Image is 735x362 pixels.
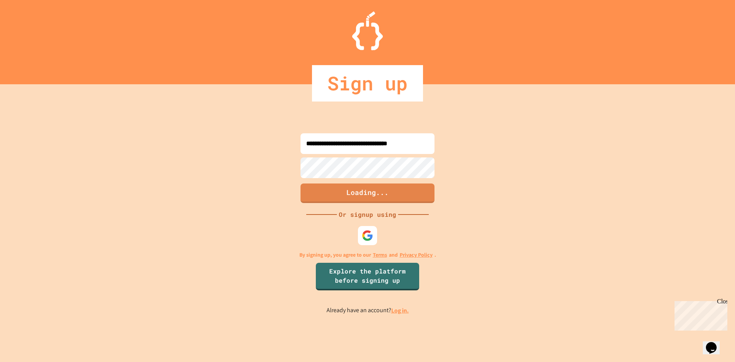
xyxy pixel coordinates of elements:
p: Already have an account? [327,306,409,315]
a: Privacy Policy [400,251,433,259]
iframe: chat widget [671,298,727,331]
a: Explore the platform before signing up [316,263,419,290]
img: Logo.svg [352,11,383,50]
div: Sign up [312,65,423,102]
button: Loading... [301,183,434,203]
a: Log in. [391,306,409,314]
p: By signing up, you agree to our and . [299,251,436,259]
iframe: chat widget [703,331,727,354]
div: Or signup using [337,210,398,219]
img: google-icon.svg [362,230,373,241]
a: Terms [373,251,387,259]
div: Chat with us now!Close [3,3,53,49]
